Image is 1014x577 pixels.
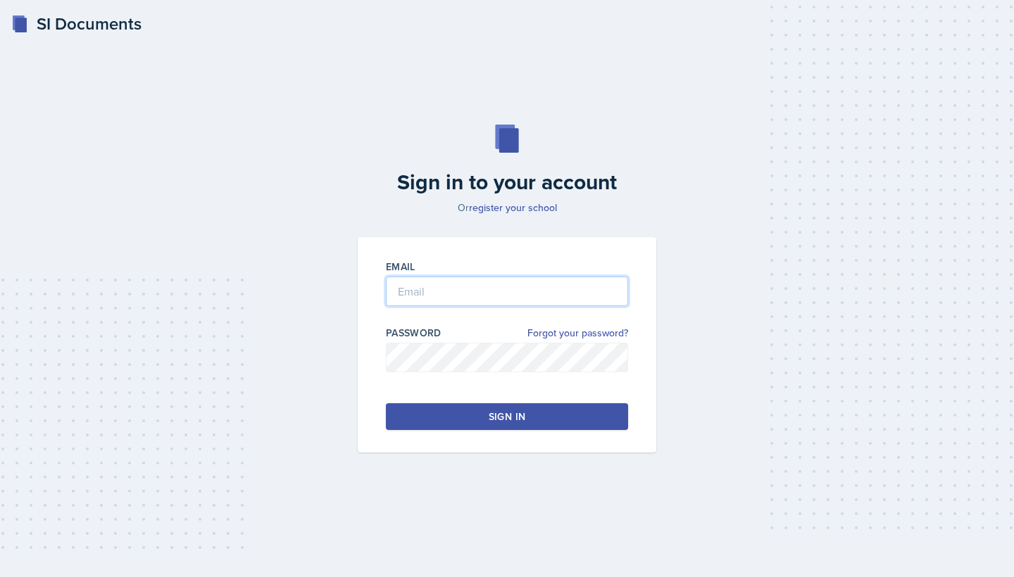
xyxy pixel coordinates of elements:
[469,201,557,215] a: register your school
[349,170,665,195] h2: Sign in to your account
[386,277,628,306] input: Email
[349,201,665,215] p: Or
[489,410,525,424] div: Sign in
[386,326,442,340] label: Password
[386,260,415,274] label: Email
[11,11,142,37] a: SI Documents
[527,326,628,341] a: Forgot your password?
[386,403,628,430] button: Sign in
